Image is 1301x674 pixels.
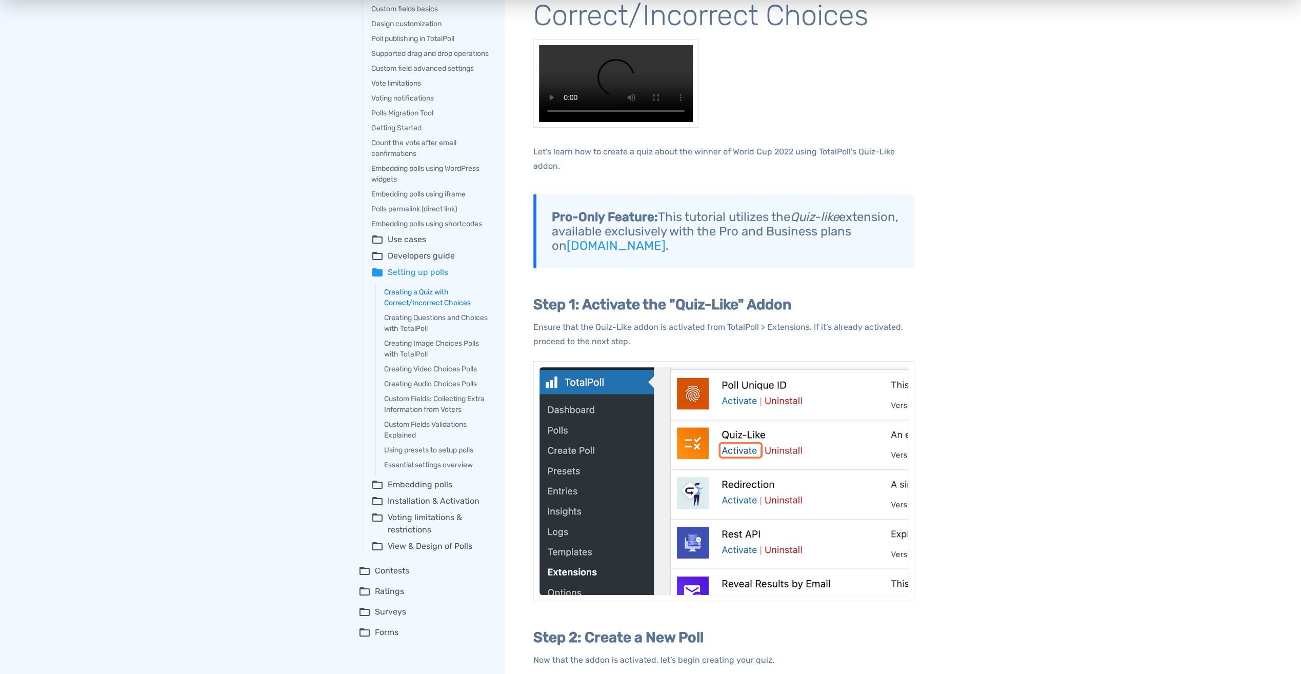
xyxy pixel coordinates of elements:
[533,145,914,173] p: Let’s learn how to create a quiz about the winner of World Cup 2022 using TotalPoll's Quiz-Like a...
[358,585,490,598] summary: folder_openRatings
[358,606,371,618] span: folder_open
[371,93,490,104] a: Voting notifications
[371,63,490,74] a: Custom field advanced settings
[533,320,914,349] p: Ensure that the Quiz-Like addon is activated from TotalPoll > Extensions. If it's already activat...
[358,606,490,618] summary: folder_openSurveys
[371,4,490,14] a: Custom fields basics
[371,540,384,552] span: folder_open
[358,626,490,639] summary: folder_openForms
[371,123,490,133] a: Getting Started
[384,460,490,470] a: Essential settings overview
[371,495,490,507] summary: folder_openInstallation & Activation
[371,163,490,185] a: Embedding polls using WordPress widgets
[384,338,490,360] a: Creating Image Choices Polls with TotalPoll
[358,626,371,639] span: folder_open
[371,250,384,262] span: folder_open
[371,108,490,118] a: Polls Migration Tool
[371,204,490,214] a: Polls permalink (direct link)
[552,210,658,224] b: Pro-Only Feature:
[358,565,490,577] summary: folder_openContests
[371,266,490,279] summary: folderSetting up polls
[358,565,371,577] span: folder_open
[384,393,490,415] a: Custom Fields: Collecting Extra Information from Voters
[371,233,384,246] span: folder_open
[384,287,490,308] a: Creating a Quiz with Correct/Incorrect Choices
[533,629,704,646] b: Step 2: Create a New Poll
[371,479,384,491] span: folder_open
[371,189,490,200] a: Embedding polls using iframe
[384,379,490,389] a: Creating Audio Choices Polls
[384,445,490,455] a: Using presets to setup polls
[371,495,384,507] span: folder_open
[371,33,490,44] a: Poll publishing in TotalPoll
[790,210,839,224] i: Quiz-like
[358,585,371,598] span: folder_open
[371,78,490,89] a: Vote limitations
[384,364,490,374] a: Creating Video Choices Polls
[371,18,490,29] a: Design customization
[371,137,490,159] a: Count the vote after email confirmations
[371,540,490,552] summary: folder_openView & Design of Polls
[371,233,490,246] summary: folder_openUse cases
[371,479,490,491] summary: folder_openEmbedding polls
[384,312,490,334] a: Creating Questions and Choices with TotalPoll
[371,511,384,536] span: folder_open
[533,653,914,667] p: Now that the addon is activated, let’s begin creating your quiz.
[371,266,384,279] span: folder
[533,296,791,313] b: Step 1: Activate the "Quiz-Like" Addon
[371,48,490,59] a: Supported drag and drop operations
[371,219,490,229] a: Embedding polls using shortcodes
[371,250,490,262] summary: folder_openDevelopers guide
[371,511,490,536] summary: folder_openVoting limitations & restrictions
[384,419,490,441] a: Custom Fields Validations Explained
[567,239,666,253] a: [DOMAIN_NAME]
[552,210,899,253] p: This tutorial utilizes the extension, available exclusively with the Pro and Business plans on .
